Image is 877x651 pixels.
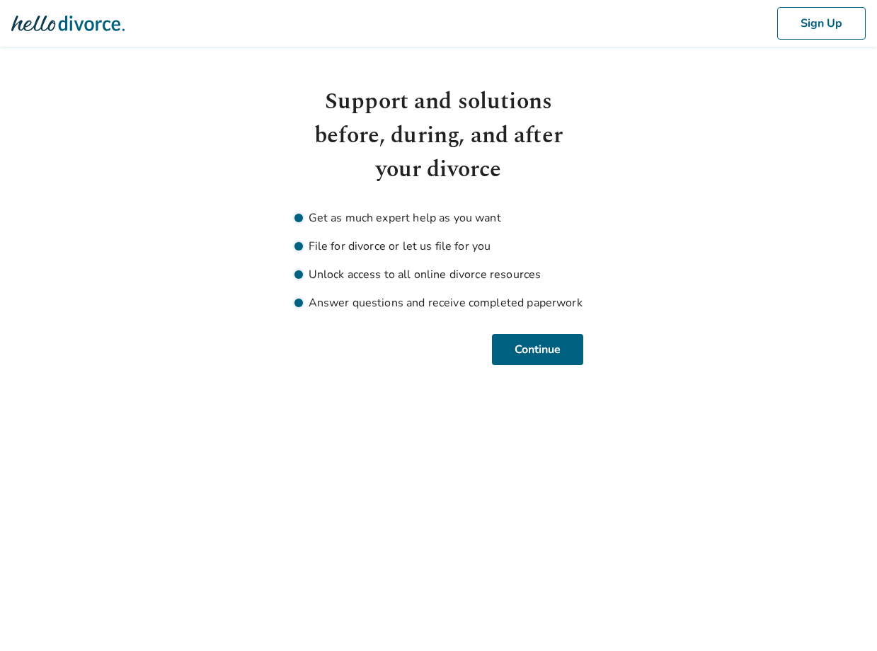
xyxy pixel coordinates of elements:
[777,7,866,40] button: Sign Up
[492,334,583,365] button: Continue
[11,9,125,38] img: Hello Divorce Logo
[294,209,583,226] li: Get as much expert help as you want
[294,266,583,283] li: Unlock access to all online divorce resources
[294,85,583,187] h1: Support and solutions before, during, and after your divorce
[294,294,583,311] li: Answer questions and receive completed paperwork
[294,238,583,255] li: File for divorce or let us file for you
